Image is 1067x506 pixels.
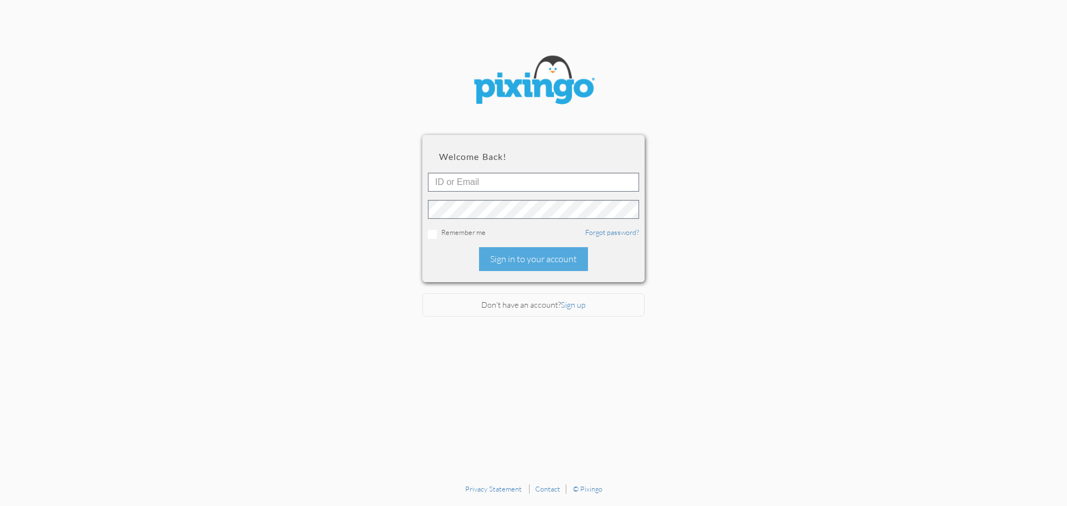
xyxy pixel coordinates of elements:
a: Contact [535,484,560,493]
a: Forgot password? [585,228,639,237]
h2: Welcome back! [439,152,628,162]
a: Sign up [561,300,586,309]
img: pixingo logo [467,50,600,113]
div: Don't have an account? [422,293,645,317]
a: Privacy Statement [465,484,522,493]
div: Remember me [428,227,639,239]
div: Sign in to your account [479,247,588,271]
input: ID or Email [428,173,639,192]
a: © Pixingo [573,484,602,493]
